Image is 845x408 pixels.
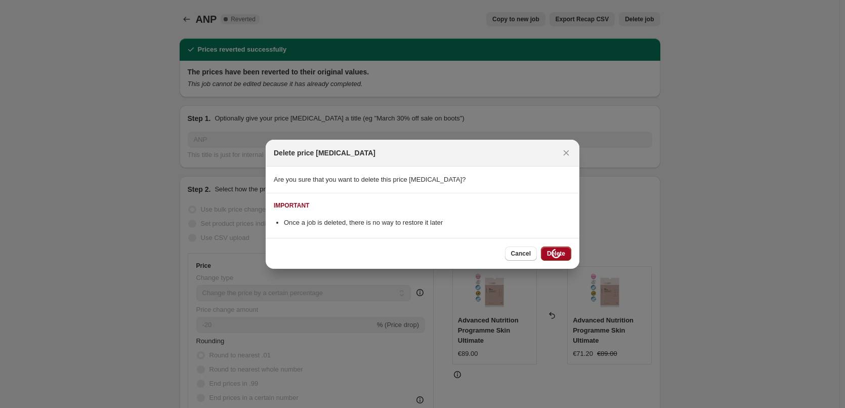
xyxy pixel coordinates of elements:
li: Once a job is deleted, there is no way to restore it later [284,218,571,228]
span: Cancel [511,250,531,258]
button: Close [559,146,573,160]
span: Are you sure that you want to delete this price [MEDICAL_DATA]? [274,176,466,183]
h2: Delete price [MEDICAL_DATA] [274,148,375,158]
div: IMPORTANT [274,201,309,210]
button: Cancel [505,247,537,261]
